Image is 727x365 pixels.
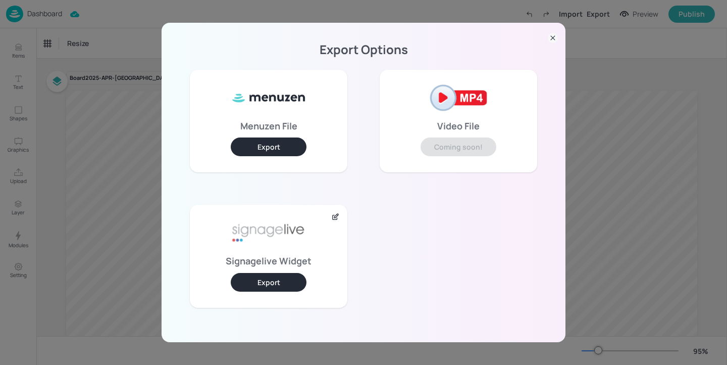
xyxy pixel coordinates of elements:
[226,257,311,264] p: Signagelive Widget
[174,46,553,53] p: Export Options
[231,273,306,292] button: Export
[421,78,496,118] img: mp4-2af2121e.png
[231,78,306,118] img: ml8WC8f0XxQ8HKVnnVUe7f5Gv1vbApsJzyFa2MjOoB8SUy3kBkfteYo5TIAmtfcjWXsj8oHYkuYqrJRUn+qckOrNdzmSzIzkA...
[231,138,306,156] button: Export
[437,122,480,129] p: Video File
[240,122,297,129] p: Menuzen File
[231,213,306,253] img: signage-live-aafa7296.png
